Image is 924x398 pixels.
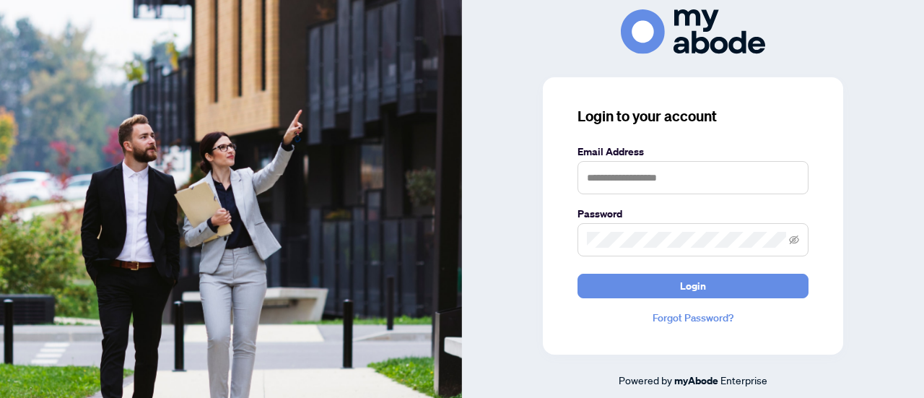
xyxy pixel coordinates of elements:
h3: Login to your account [577,106,808,126]
a: Forgot Password? [577,310,808,326]
span: Enterprise [720,373,767,386]
img: ma-logo [621,9,765,53]
a: myAbode [674,373,718,389]
label: Password [577,206,808,222]
button: Login [577,274,808,298]
label: Email Address [577,144,808,160]
span: Powered by [619,373,672,386]
span: Login [680,274,706,298]
span: eye-invisible [789,235,799,245]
